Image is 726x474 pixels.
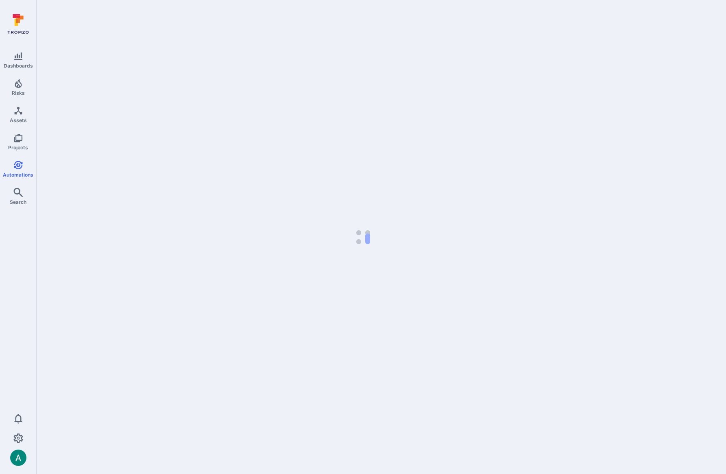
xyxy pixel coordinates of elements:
span: Search [10,199,26,205]
img: ACg8ocLSa5mPYBaXNx3eFu_EmspyJX0laNWN7cXOFirfQ7srZveEpg=s96-c [10,450,26,466]
span: Automations [3,172,33,178]
span: Projects [8,144,28,151]
span: Dashboards [4,63,33,69]
div: Arjan Dehar [10,450,26,466]
span: Risks [12,90,25,96]
span: Assets [10,117,27,123]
